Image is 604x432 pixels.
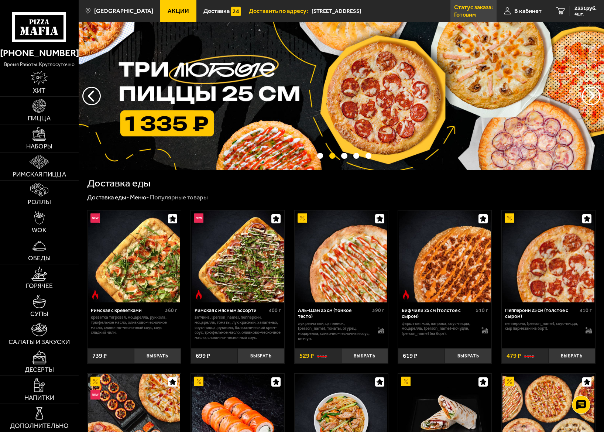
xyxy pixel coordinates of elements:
[269,307,281,313] span: 400 г
[580,307,592,313] span: 410 г
[399,210,491,303] img: Биф чили 25 см (толстое с сыром)
[8,339,70,346] span: Салаты и закуски
[26,143,52,150] span: Наборы
[502,210,595,303] a: АкционныйПепперони 25 см (толстое с сыром)
[317,153,323,159] button: точки переключения
[134,348,181,364] button: Выбрать
[150,193,208,201] div: Популярные товары
[88,210,180,303] img: Римская с креветками
[298,307,370,319] div: Аль-Шам 25 см (тонкое тесто)
[298,213,307,223] img: Акционный
[353,153,359,159] button: точки переключения
[165,307,177,313] span: 360 г
[24,395,54,401] span: Напитки
[295,210,387,303] img: Аль-Шам 25 см (тонкое тесто)
[298,321,371,342] p: лук репчатый, цыпленок, [PERSON_NAME], томаты, огурец, моцарелла, сливочно-чесночный соус, кетчуп.
[514,8,542,14] span: В кабинет
[582,87,600,105] button: предыдущий
[13,171,66,178] span: Римская пицца
[401,290,411,299] img: Острое блюдо
[195,307,267,313] div: Римская с мясным ассорти
[402,321,475,336] p: фарш говяжий, паприка, соус-пицца, моцарелла, [PERSON_NAME]-кочудян, [PERSON_NAME] (на борт).
[91,315,177,335] p: креветка тигровая, моцарелла, руккола, трюфельное масло, оливково-чесночное масло, сливочно-чесно...
[90,290,100,299] img: Острое блюдо
[548,348,595,364] button: Выбрать
[33,88,45,94] span: Хит
[366,153,371,159] button: точки переключения
[329,153,335,159] button: точки переключения
[28,255,51,262] span: Обеды
[90,377,100,386] img: Акционный
[476,307,488,313] span: 510 г
[196,353,210,359] span: 699 ₽
[25,367,54,373] span: Десерты
[28,199,51,206] span: Роллы
[191,210,284,303] a: НовинкаОстрое блюдоРимская с мясным ассорти
[92,353,107,359] span: 739 ₽
[203,8,230,14] span: Доставка
[341,348,388,364] button: Выбрать
[524,353,534,359] s: 567 ₽
[90,390,100,400] img: Новинка
[94,8,153,14] span: [GEOGRAPHIC_DATA]
[90,213,100,223] img: Новинка
[168,8,189,14] span: Акции
[502,210,595,303] img: Пепперони 25 см (толстое с сыром)
[194,377,204,386] img: Акционный
[238,348,285,364] button: Выбрать
[403,353,417,359] span: 619 ₽
[454,12,476,18] p: Готовим
[454,4,493,10] p: Статус заказа:
[402,307,474,319] div: Биф чили 25 см (толстое с сыром)
[28,115,51,122] span: Пицца
[505,377,514,386] img: Акционный
[317,353,327,359] s: 595 ₽
[91,307,163,313] div: Римская с креветками
[401,377,411,386] img: Акционный
[505,321,579,331] p: пепперони, [PERSON_NAME], соус-пицца, сыр пармезан (на борт).
[312,4,432,18] input: Ваш адрес доставки
[82,87,101,105] button: следующий
[194,290,204,299] img: Острое блюдо
[87,178,151,188] h1: Доставка еды
[372,307,384,313] span: 390 г
[87,210,181,303] a: НовинкаОстрое блюдоРимская с креветками
[574,12,597,16] span: 4 шт.
[87,193,129,201] a: Доставка еды-
[130,193,149,201] a: Меню-
[30,311,48,318] span: Супы
[505,307,577,319] div: Пепперони 25 см (толстое с сыром)
[505,213,514,223] img: Акционный
[295,210,388,303] a: АкционныйАль-Шам 25 см (тонкое тесто)
[231,7,241,16] img: 15daf4d41897b9f0e9f617042186c801.svg
[249,8,312,14] span: Доставить по адресу:
[299,353,314,359] span: 529 ₽
[398,210,491,303] a: Острое блюдоБиф чили 25 см (толстое с сыром)
[32,227,47,234] span: WOK
[26,283,53,289] span: Горячее
[445,348,492,364] button: Выбрать
[574,6,597,11] span: 2331 руб.
[192,210,284,303] img: Римская с мясным ассорти
[10,423,69,429] span: Дополнительно
[341,153,347,159] button: точки переключения
[507,353,521,359] span: 479 ₽
[195,315,281,340] p: ветчина, [PERSON_NAME], пепперони, моцарелла, томаты, лук красный, халапеньо, соус-пицца, руккола...
[194,213,204,223] img: Новинка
